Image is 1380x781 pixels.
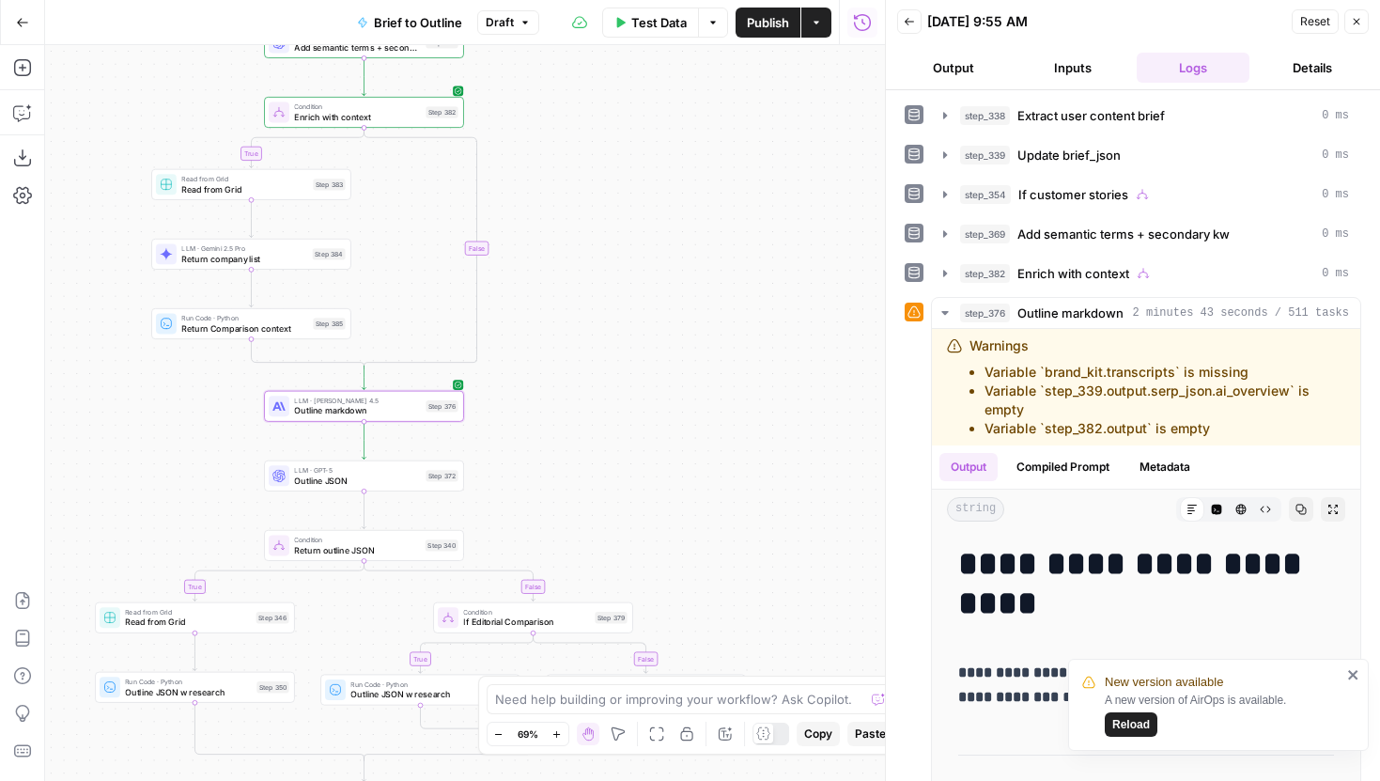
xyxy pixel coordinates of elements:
[1133,305,1349,321] span: 2 minutes 43 seconds / 511 tasks
[847,722,893,746] button: Paste
[985,419,1345,438] li: Variable `step_382.output` is empty
[346,8,473,38] button: Brief to Outline
[1128,453,1202,481] button: Metadata
[797,722,840,746] button: Copy
[362,422,365,460] g: Edge from step_376 to step_372
[249,270,253,307] g: Edge from step_384 to step_385
[125,616,251,629] span: Read from Grid
[932,101,1360,131] button: 0 ms
[362,492,365,529] g: Edge from step_372 to step_340
[313,248,346,259] div: Step 384
[364,128,476,369] g: Edge from step_382 to step_382-conditional-end
[932,219,1360,249] button: 0 ms
[1322,265,1349,282] span: 0 ms
[736,8,800,38] button: Publish
[960,264,1010,283] span: step_382
[985,382,1345,419] li: Variable `step_339.output.serp_json.ai_overview` is empty
[932,180,1360,210] button: 0 ms
[486,14,514,31] span: Draft
[463,607,589,617] span: Condition
[125,677,251,687] span: Run Code · Python
[1322,186,1349,203] span: 0 ms
[546,675,746,706] div: Run Code · PythonRun CodeStep 381
[125,607,251,617] span: Read from Grid
[313,318,345,329] div: Step 385
[960,304,1010,322] span: step_376
[264,461,464,492] div: LLM · GPT-5Outline JSONStep 372
[294,474,420,487] span: Outline JSON
[374,13,462,32] span: Brief to Outline
[960,106,1010,125] span: step_338
[249,128,364,168] g: Edge from step_382 to step_383
[932,258,1360,289] button: 0 ms
[477,10,539,35] button: Draft
[362,366,365,389] g: Edge from step_382-conditional-end to step_376
[1105,673,1223,692] span: New version available
[364,561,535,601] g: Edge from step_340 to step_379
[194,703,364,761] g: Edge from step_350 to step_340-conditional-end
[897,53,1010,83] button: Output
[125,685,251,698] span: Outline JSON w research
[256,612,289,623] div: Step 346
[1347,667,1360,682] button: close
[294,404,420,417] span: Outline markdown
[181,243,307,254] span: LLM · Gemini 2.5 Pro
[969,336,1345,438] div: Warnings
[631,13,687,32] span: Test Data
[350,679,476,689] span: Run Code · Python
[426,400,457,412] div: Step 376
[362,758,365,781] g: Edge from step_340-conditional-end to step_348
[985,363,1345,382] li: Variable `brand_kit.transcripts` is missing
[1018,185,1128,204] span: If customer stories
[294,110,420,123] span: Enrich with context
[939,453,998,481] button: Output
[181,182,307,195] span: Read from Grid
[95,602,295,633] div: Read from GridRead from GridStep 346
[463,616,589,629] span: If Editorial Comparison
[264,27,464,58] div: Add semantic terms + secondary kwStep 369
[602,8,698,38] button: Test Data
[1105,712,1157,737] button: Reload
[181,252,307,265] span: Return company list
[426,106,457,117] div: Step 382
[1017,225,1230,243] span: Add semantic terms + secondary kw
[193,633,196,671] g: Edge from step_346 to step_350
[1322,147,1349,164] span: 0 ms
[1257,53,1370,83] button: Details
[294,465,420,476] span: LLM · GPT-5
[947,497,1004,522] span: string
[1017,264,1129,283] span: Enrich with context
[350,688,476,701] span: Outline JSON w research
[251,339,364,369] g: Edge from step_385 to step_382-conditional-end
[418,633,533,674] g: Edge from step_379 to step_380
[1300,13,1330,30] span: Reset
[313,179,345,190] div: Step 383
[181,174,307,184] span: Read from Grid
[518,726,538,742] span: 69%
[855,726,886,742] span: Paste
[294,543,420,556] span: Return outline JSON
[181,313,307,323] span: Run Code · Python
[1005,453,1121,481] button: Compiled Prompt
[595,612,627,623] div: Step 379
[960,225,1010,243] span: step_369
[193,561,364,601] g: Edge from step_340 to step_346
[433,602,633,633] div: ConditionIf Editorial ComparisonStep 379
[1017,304,1124,322] span: Outline markdown
[1017,146,1121,164] span: Update brief_json
[1017,106,1165,125] span: Extract user content brief
[362,58,365,96] g: Edge from step_369 to step_382
[256,681,288,693] div: Step 350
[1322,226,1349,242] span: 0 ms
[1105,692,1341,737] div: A new version of AirOps is available.
[932,140,1360,170] button: 0 ms
[1322,107,1349,124] span: 0 ms
[249,200,253,238] g: Edge from step_383 to step_384
[1112,716,1150,733] span: Reload
[960,146,1010,164] span: step_339
[264,97,464,128] div: ConditionEnrich with contextStep 382
[1137,53,1249,83] button: Logs
[151,169,351,200] div: Read from GridRead from GridStep 383
[932,298,1360,328] button: 2 minutes 43 seconds / 511 tasks
[151,308,351,339] div: Run Code · PythonReturn Comparison contextStep 385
